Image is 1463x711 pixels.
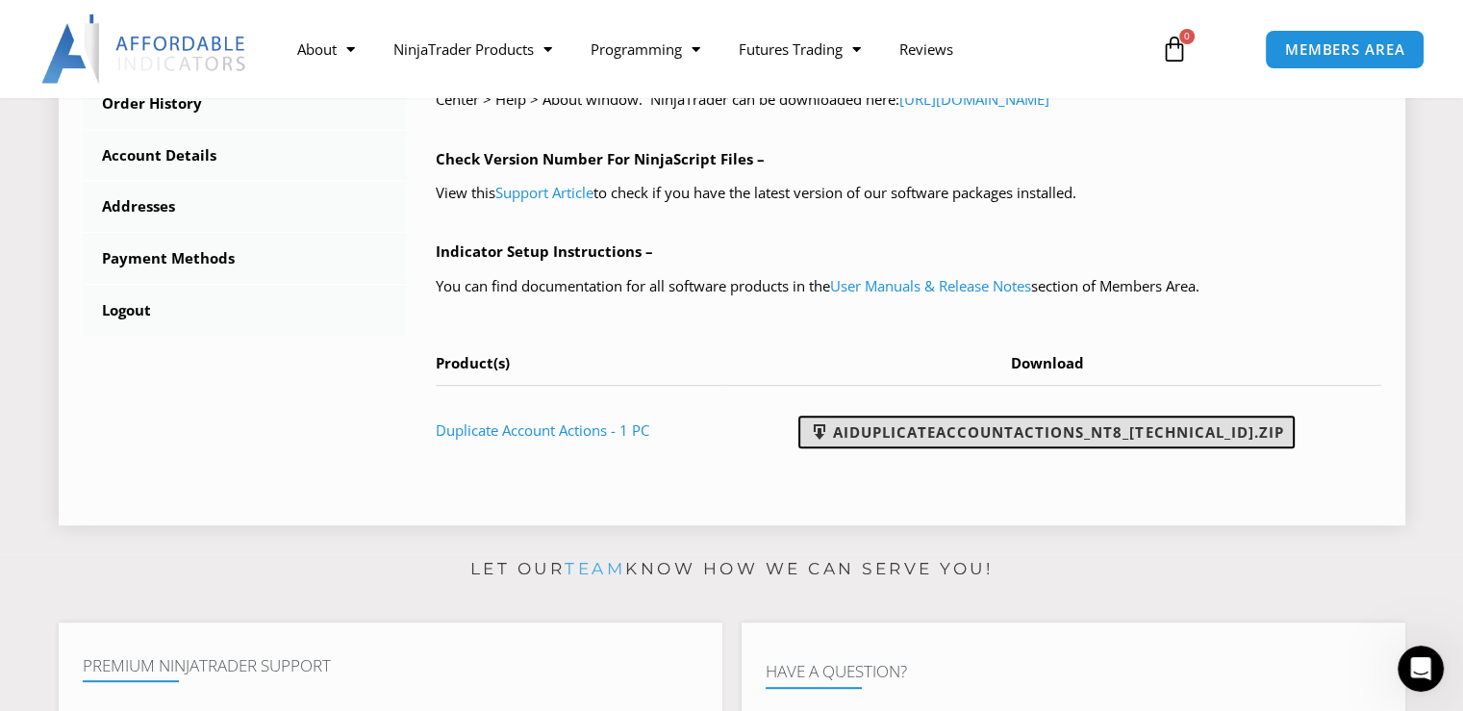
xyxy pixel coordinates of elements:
[436,353,510,372] span: Product(s)
[436,241,653,261] b: Indicator Setup Instructions –
[436,273,1381,300] p: You can find documentation for all software products in the section of Members Area.
[565,559,625,578] a: team
[93,24,191,43] p: Active 30m ago
[495,183,593,202] a: Support Article
[83,656,698,675] h4: Premium NinjaTrader Support
[55,11,86,41] img: Profile image for Joel
[83,131,408,181] a: Account Details
[1179,29,1195,44] span: 0
[93,10,218,24] h1: [PERSON_NAME]
[278,27,374,71] a: About
[571,27,719,71] a: Programming
[830,276,1031,295] a: User Manuals & Release Notes
[15,41,369,137] div: Joel says…
[374,27,571,71] a: NinjaTrader Products
[83,286,408,336] a: Logout
[59,554,1405,585] p: Let our know how we can serve you!
[16,523,368,556] textarea: Message…
[122,564,138,579] button: Start recording
[15,41,315,121] div: Ah yes. Ok. This one I'll need to escalate and look into. Thanks for the heads up!
[31,53,300,110] div: Ah yes. Ok. This one I'll need to escalate and look into. Thanks for the heads up!
[15,326,369,384] div: Dudley says…
[301,8,338,44] button: Home
[1398,646,1444,692] iframe: Intercom live chat
[85,148,354,205] div: No problem, glad I can help. If you ever need assistance in testing in the future I have no probl...
[15,232,315,312] div: I think this should be easily fixed, then I'll upload it to the website, hopefully [DATE].
[1285,42,1405,57] span: MEMBERS AREA
[190,326,369,368] div: Great news thank you
[13,8,49,44] button: go back
[30,564,45,579] button: Emoji picker
[436,180,1381,207] p: View this to check if you have the latest version of our software packages installed.
[15,137,369,232] div: Dudley says…
[338,8,372,42] div: Close
[880,27,972,71] a: Reviews
[31,243,300,300] div: I think this should be easily fixed, then I'll upload it to the website, hopefully [DATE].
[436,149,765,168] b: Check Version Number For NinjaScript Files –
[41,14,248,84] img: LogoAI | Affordable Indicators – NinjaTrader
[1132,21,1217,77] a: 0
[278,27,1142,71] nav: Menu
[69,137,369,216] div: No problem, glad I can help. If you ever need assistance in testing in the future I have no probl...
[766,662,1381,681] h4: Have A Question?
[1011,353,1084,372] span: Download
[436,420,649,440] a: Duplicate Account Actions - 1 PC
[330,556,361,587] button: Send a message…
[719,27,880,71] a: Futures Trading
[1265,30,1425,69] a: MEMBERS AREA
[15,232,369,327] div: Joel says…
[83,79,408,129] a: Order History
[83,182,408,232] a: Addresses
[61,564,76,579] button: Gif picker
[206,338,354,357] div: Great news thank you
[899,89,1049,109] a: [URL][DOMAIN_NAME]
[91,564,107,579] button: Upload attachment
[83,234,408,284] a: Payment Methods
[798,416,1295,448] a: AIDuplicateAccountActions_NT8_[TECHNICAL_ID].zip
